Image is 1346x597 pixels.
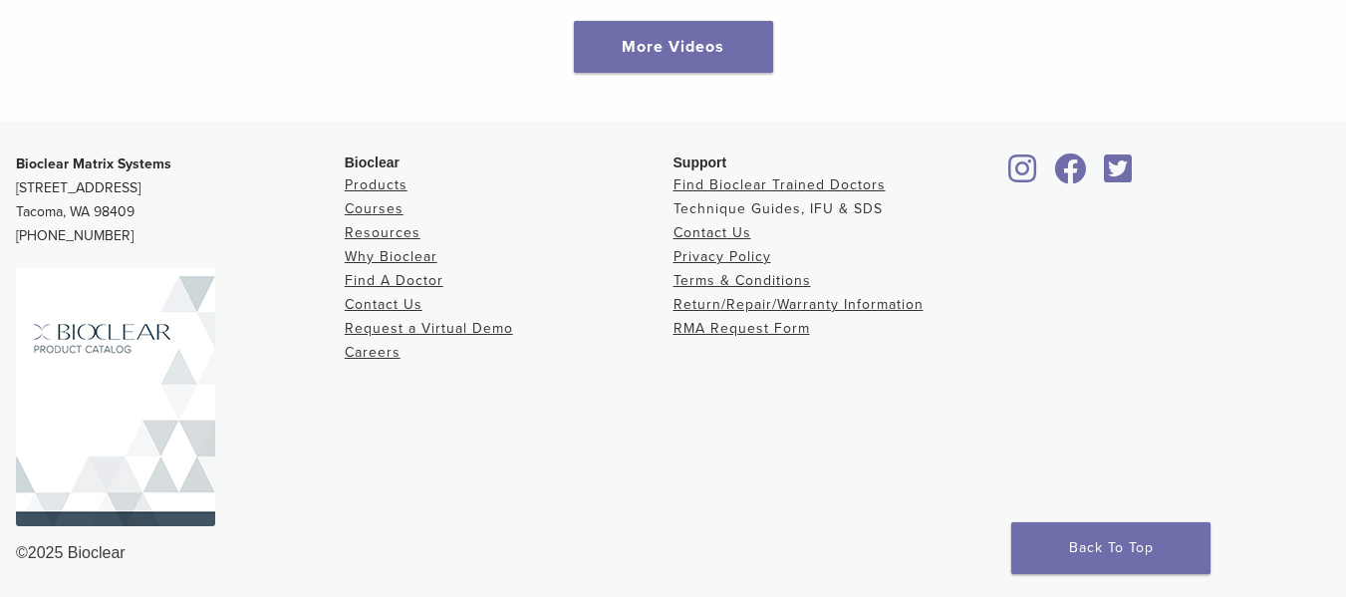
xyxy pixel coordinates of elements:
[16,155,171,172] strong: Bioclear Matrix Systems
[673,272,811,289] a: Terms & Conditions
[345,296,422,313] a: Contact Us
[345,320,513,337] a: Request a Virtual Demo
[673,176,886,193] a: Find Bioclear Trained Doctors
[16,268,215,526] img: Bioclear
[345,154,400,170] span: Bioclear
[673,224,751,241] a: Contact Us
[1001,165,1043,185] a: Bioclear
[16,152,345,248] p: [STREET_ADDRESS] Tacoma, WA 98409 [PHONE_NUMBER]
[673,154,727,170] span: Support
[345,344,401,361] a: Careers
[673,200,883,217] a: Technique Guides, IFU & SDS
[1047,165,1093,185] a: Bioclear
[1011,522,1211,574] a: Back To Top
[1098,165,1140,185] a: Bioclear
[673,296,924,313] a: Return/Repair/Warranty Information
[673,248,771,265] a: Privacy Policy
[673,320,810,337] a: RMA Request Form
[345,248,437,265] a: Why Bioclear
[345,176,407,193] a: Products
[345,272,443,289] a: Find A Doctor
[574,21,773,73] a: More Videos
[16,541,1330,565] div: ©2025 Bioclear
[345,200,404,217] a: Courses
[345,224,420,241] a: Resources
